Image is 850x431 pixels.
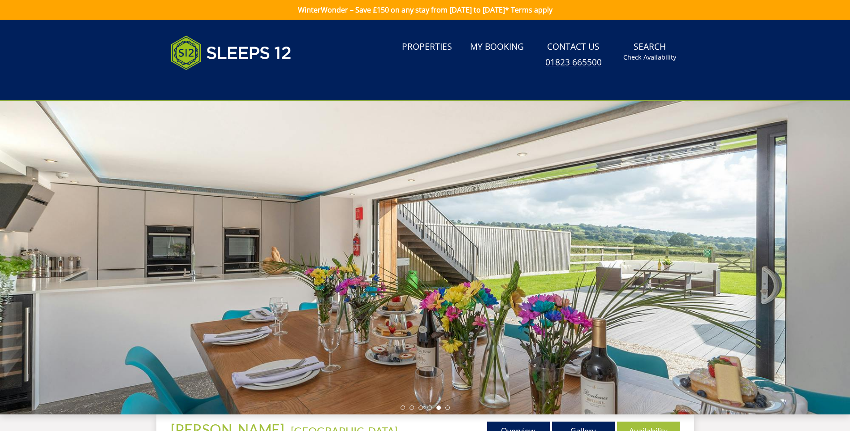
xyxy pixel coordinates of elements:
[398,37,456,57] a: Properties
[620,37,680,66] a: SearchCheck Availability
[171,30,292,75] img: Sleeps 12
[542,53,605,78] a: 01823 665500
[623,53,676,62] small: Check Availability
[538,37,609,83] a: Contact Us01823 665500
[166,81,260,88] iframe: Customer reviews powered by Trustpilot
[466,37,527,57] a: My Booking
